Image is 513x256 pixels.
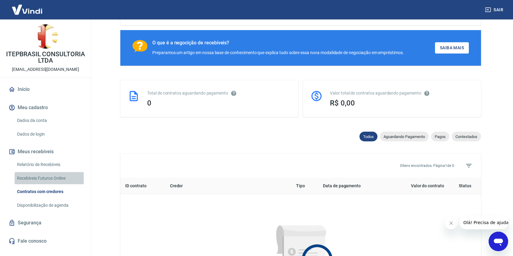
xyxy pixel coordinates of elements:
[7,101,84,114] button: Meu cadastro
[7,83,84,96] a: Início
[330,99,355,107] span: R$ 0,00
[7,216,84,230] a: Segurança
[7,0,47,19] img: Vindi
[435,42,469,54] a: Saiba Mais
[359,134,377,139] span: Todos
[431,132,449,141] div: Pagos
[4,4,51,9] span: Olá! Precisa de ajuda?
[400,163,454,168] p: 0 itens encontrados. Página 1 de 0
[165,178,291,194] th: Credor
[484,4,506,16] button: Sair
[34,24,58,49] img: b0c5ee15-368d-4887-9645-725489726314.jpeg
[460,216,508,229] iframe: Mensagem da empresa
[431,134,449,139] span: Pagos
[15,158,84,171] a: Relatório de Recebíveis
[120,178,165,194] th: ID contrato
[387,178,449,194] th: Valor do contrato
[152,50,404,56] div: Preparamos um artigo em nossa base de conhecimento que explica tudo sobre essa nova modalidade de...
[489,232,508,251] iframe: Botão para abrir a janela de mensagens
[452,134,481,139] span: Contestados
[445,217,457,229] iframe: Fechar mensagem
[147,90,291,96] div: Total de contratos aguardando pagamento
[15,128,84,140] a: Dados de login
[330,90,474,96] div: Valor total de contratos aguardando pagamento
[291,178,318,194] th: Tipo
[359,132,377,141] div: Todos
[12,66,79,73] p: [EMAIL_ADDRESS][DOMAIN_NAME]
[15,172,84,185] a: Recebíveis Futuros Online
[7,234,84,248] a: Fale conosco
[462,158,476,173] span: Filtros
[424,90,430,96] svg: O valor comprometido não se refere a pagamentos pendentes na Vindi e sim como garantia a outras i...
[380,134,429,139] span: Aguardando Pagamento
[449,178,481,194] th: Status
[5,51,86,64] p: ITEPBRASIL CONSULTORIA LTDA
[152,40,404,46] div: O que é a negocição de recebíveis?
[452,132,481,141] div: Contestados
[133,40,147,52] img: Ícone com um ponto de interrogação.
[15,199,84,212] a: Disponibilização de agenda
[380,132,429,141] div: Aguardando Pagamento
[147,99,291,107] div: 0
[318,178,387,194] th: Data de pagamento
[7,145,84,158] button: Meus recebíveis
[15,114,84,127] a: Dados da conta
[15,185,84,198] a: Contratos com credores
[231,90,237,96] svg: Esses contratos não se referem à Vindi, mas sim a outras instituições.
